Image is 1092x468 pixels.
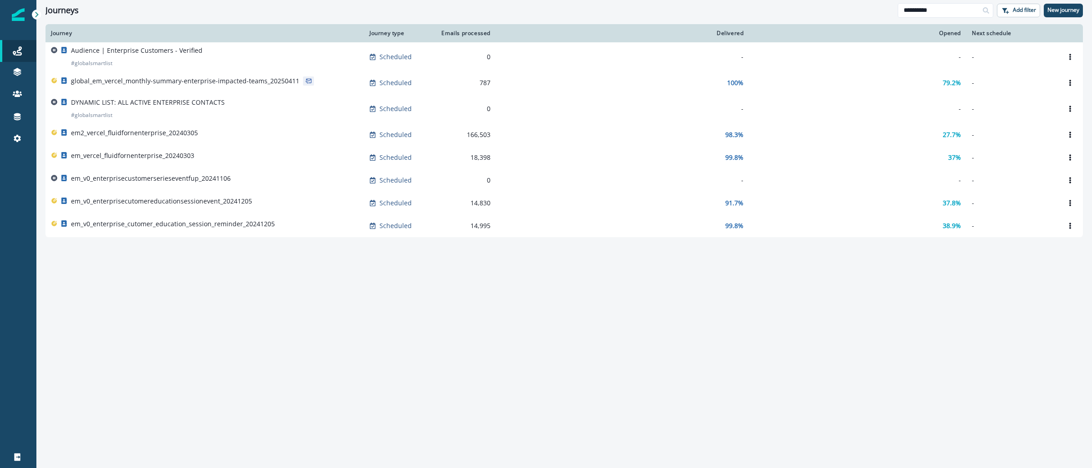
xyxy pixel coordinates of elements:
[1063,50,1077,64] button: Options
[379,221,412,230] p: Scheduled
[71,76,299,86] p: global_em_vercel_monthly-summary-enterprise-impacted-teams_20250411
[501,52,743,61] div: -
[501,30,743,37] div: Delivered
[379,130,412,139] p: Scheduled
[972,198,1052,208] p: -
[379,52,412,61] p: Scheduled
[71,174,231,183] p: em_v0_enterprisecustomerserieseventfup_20241106
[972,176,1052,185] p: -
[12,8,25,21] img: Inflection
[501,104,743,113] div: -
[71,219,275,229] p: em_v0_enterprise_cutomer_education_session_reminder_20241205
[754,176,961,185] div: -
[943,130,961,139] p: 27.7%
[438,52,490,61] div: 0
[972,78,1052,87] p: -
[45,192,1083,214] a: em_v0_enterprisecutomereducationsessionevent_20241205Scheduled14,83091.7%37.8%-Options
[71,46,202,55] p: Audience | Enterprise Customers - Verified
[725,130,743,139] p: 98.3%
[1063,128,1077,142] button: Options
[71,98,225,107] p: DYNAMIC LIST: ALL ACTIVE ENTERPRISE CONTACTS
[51,30,359,37] div: Journey
[438,130,490,139] div: 166,503
[438,221,490,230] div: 14,995
[438,198,490,208] div: 14,830
[71,128,198,137] p: em2_vercel_fluidfornenterprise_20240305
[1063,102,1077,116] button: Options
[972,30,1052,37] div: Next schedule
[727,78,743,87] p: 100%
[45,94,1083,123] a: DYNAMIC LIST: ALL ACTIVE ENTERPRISE CONTACTS#globalsmartlistScheduled0---Options
[972,153,1052,162] p: -
[972,221,1052,230] p: -
[943,78,961,87] p: 79.2%
[1044,4,1083,17] button: New journey
[438,153,490,162] div: 18,398
[45,146,1083,169] a: em_vercel_fluidfornenterprise_20240303Scheduled18,39899.8%37%-Options
[369,30,427,37] div: Journey type
[379,176,412,185] p: Scheduled
[1063,173,1077,187] button: Options
[725,198,743,208] p: 91.7%
[972,52,1052,61] p: -
[438,78,490,87] div: 787
[972,130,1052,139] p: -
[379,78,412,87] p: Scheduled
[379,153,412,162] p: Scheduled
[379,198,412,208] p: Scheduled
[972,104,1052,113] p: -
[1063,219,1077,233] button: Options
[45,214,1083,237] a: em_v0_enterprise_cutomer_education_session_reminder_20241205Scheduled14,99599.8%38.9%-Options
[1063,76,1077,90] button: Options
[1013,7,1036,13] p: Add filter
[754,52,961,61] div: -
[71,111,112,120] p: # globalsmartlist
[948,153,961,162] p: 37%
[1063,151,1077,164] button: Options
[45,123,1083,146] a: em2_vercel_fluidfornenterprise_20240305Scheduled166,50398.3%27.7%-Options
[725,153,743,162] p: 99.8%
[725,221,743,230] p: 99.8%
[71,151,194,160] p: em_vercel_fluidfornenterprise_20240303
[754,104,961,113] div: -
[438,104,490,113] div: 0
[71,59,112,68] p: # globalsmartlist
[438,176,490,185] div: 0
[438,30,490,37] div: Emails processed
[754,30,961,37] div: Opened
[501,176,743,185] div: -
[1063,196,1077,210] button: Options
[45,71,1083,94] a: global_em_vercel_monthly-summary-enterprise-impacted-teams_20250411Scheduled787100%79.2%-Options
[379,104,412,113] p: Scheduled
[943,198,961,208] p: 37.8%
[45,5,79,15] h1: Journeys
[45,42,1083,71] a: Audience | Enterprise Customers - Verified#globalsmartlistScheduled0---Options
[71,197,252,206] p: em_v0_enterprisecutomereducationsessionevent_20241205
[997,4,1040,17] button: Add filter
[45,169,1083,192] a: em_v0_enterprisecustomerserieseventfup_20241106Scheduled0---Options
[1047,7,1079,13] p: New journey
[943,221,961,230] p: 38.9%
